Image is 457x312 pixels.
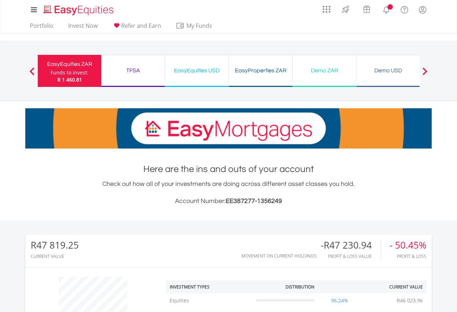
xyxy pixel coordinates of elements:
[42,4,117,16] img: EasyEquities_Logo.png
[318,293,361,308] td: 96.24%
[361,66,416,76] div: Demo USD
[166,280,253,293] th: Investment Types
[109,22,164,33] a: Refer and Earn
[390,240,426,250] div: - 50.45%
[393,293,426,308] td: R46 023.96
[286,284,314,290] div: Distribution
[340,4,351,15] img: thrive-v2.svg
[318,2,335,13] a: AppsGrid
[27,22,56,33] a: Portfolio
[121,22,161,30] span: Refer and Earn
[323,5,330,13] img: grid-menu-icon.svg
[166,293,253,308] td: Equities
[25,108,432,149] img: EasyMortage Promotion Banner
[241,254,317,258] div: Movement on Current Holdings:
[297,66,352,76] div: Demo ZAR
[169,66,224,76] div: EasyEquities USD
[361,4,373,15] img: vouchers-v2.svg
[25,163,432,176] h1: Here are the ins and outs of your account
[31,254,79,259] div: CURRENT VALUE
[41,2,117,16] a: Home page
[233,66,288,76] div: EasyProperties ZAR
[414,2,432,17] a: My Profile
[25,196,432,206] h3: Account Number:
[31,240,79,250] div: R47 819.25
[106,66,160,76] div: TFSA
[226,198,282,204] span: EE387277-1356249
[65,22,101,33] a: Invest Now
[356,2,377,15] a: Vouchers
[42,59,97,69] div: EasyEquities ZAR
[25,71,39,78] button: Previous
[51,69,88,76] div: Funds to invest:
[395,2,414,16] a: FAQ's and Support
[176,21,222,30] span: My Funds
[321,240,381,250] div: -R47 230.94
[57,76,82,83] span: R 1 460.81
[377,2,395,16] a: Notifications
[321,254,381,259] div: Profit & Loss Value
[418,71,432,78] button: Next
[390,254,426,259] div: Profit & Loss
[25,179,432,206] div: Check out how all of your investments are doing across different asset classes you hold.
[361,280,426,293] th: Current Value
